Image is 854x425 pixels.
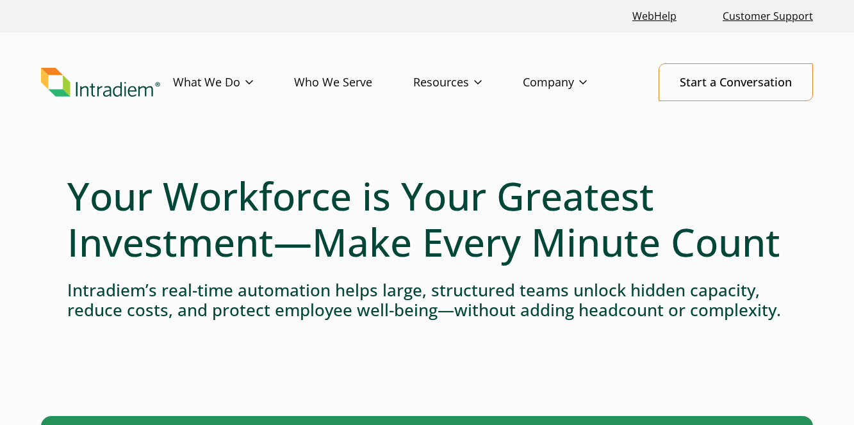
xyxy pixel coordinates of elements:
[41,68,173,97] a: Link to homepage of Intradiem
[659,63,813,101] a: Start a Conversation
[67,173,787,265] h1: Your Workforce is Your Greatest Investment—Make Every Minute Count
[413,64,523,101] a: Resources
[67,280,787,320] h4: Intradiem’s real-time automation helps large, structured teams unlock hidden capacity, reduce cos...
[718,3,818,30] a: Customer Support
[627,3,682,30] a: Link opens in a new window
[41,68,160,97] img: Intradiem
[294,64,413,101] a: Who We Serve
[523,64,628,101] a: Company
[173,64,294,101] a: What We Do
